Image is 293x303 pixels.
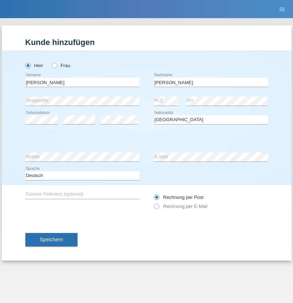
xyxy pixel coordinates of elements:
label: Rechnung per Post [154,195,204,200]
input: Frau [52,63,56,67]
label: Herr [25,63,43,68]
button: Speichern [25,233,78,247]
span: Speichern [40,237,63,242]
input: Herr [25,63,30,67]
i: menu [279,6,286,13]
input: Rechnung per E-Mail [154,204,159,213]
label: Rechnung per E-Mail [154,204,208,209]
label: Frau [52,63,70,68]
h1: Kunde hinzufügen [25,38,268,47]
a: menu [275,7,289,11]
input: Rechnung per Post [154,195,159,204]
